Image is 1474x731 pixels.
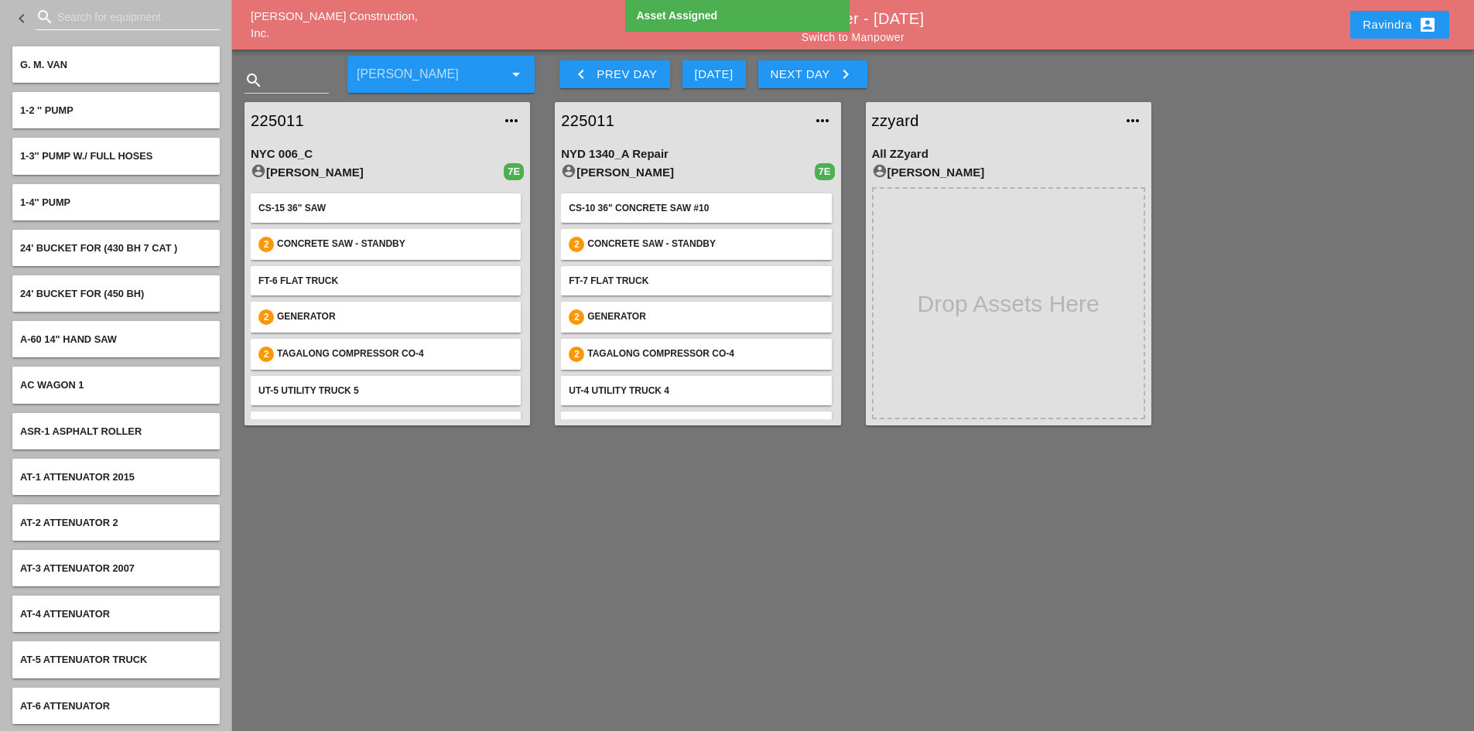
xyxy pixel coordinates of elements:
div: [PERSON_NAME] [872,163,1145,182]
div: Prev Day [572,65,657,84]
div: Tagalong Compressor CO-4 [277,347,513,362]
div: NYD 1340_A Repair [561,145,834,163]
i: arrow_drop_down [507,65,525,84]
span: ASR-1 Asphalt roller [20,425,142,437]
a: [PERSON_NAME] Construction, Inc. [251,9,418,40]
div: 7E [504,163,524,180]
span: 24' BUCKET FOR (450 BH) [20,288,144,299]
span: 1-2 '' PUMP [20,104,74,116]
div: [PERSON_NAME] [251,163,504,182]
i: keyboard_arrow_left [572,65,590,84]
input: Search for equipment [57,5,198,29]
div: FT-6 Flat truck [258,274,513,288]
i: search [36,8,54,26]
button: Ravindra [1350,11,1449,39]
a: 225011 [251,109,493,132]
div: FT-7 Flat Truck [569,274,823,288]
a: 225011 [561,109,803,132]
div: All ZZyard [872,145,1145,163]
i: account_circle [561,163,576,179]
div: [PERSON_NAME] [561,163,814,182]
div: Concrete Saw - Standby [587,237,823,252]
div: 2 [258,309,274,325]
span: AC Wagon 1 [20,379,84,391]
span: AT-1 Attenuator 2015 [20,471,135,483]
div: 2 [569,347,584,362]
div: Asset Assigned [637,8,842,24]
div: 7E [815,163,835,180]
div: Next Day [771,65,855,84]
i: more_horiz [813,111,832,130]
span: AT-3 Attenuator 2007 [20,562,135,574]
span: AT-5 Attenuator Truck [20,654,147,665]
div: 2 [258,237,274,252]
button: Next Day [758,60,867,88]
div: UT-5 Utility Truck 5 [258,384,513,398]
div: Concrete Saw - Standby [277,237,513,252]
span: 1-3'' PUMP W./ FULL HOSES [20,150,152,162]
i: search [245,71,263,90]
div: NYC 006_C [251,145,524,163]
i: account_circle [872,163,887,179]
div: CS-10 36" Concrete saw #10 [569,201,823,215]
button: [DATE] [682,60,746,88]
div: UT-4 Utility Truck 4 [569,384,823,398]
div: Generator [277,309,513,325]
span: 24' BUCKET FOR (430 BH 7 CAT ) [20,242,177,254]
div: CS-15 36" saw [258,201,513,215]
div: 2 [258,347,274,362]
a: Switch to Manpower [802,31,905,43]
i: account_circle [251,163,266,179]
a: zzyard [872,109,1114,132]
i: more_horiz [1123,111,1142,130]
div: [DATE] [695,66,734,84]
div: Generator [587,309,823,325]
span: AT-2 Attenuator 2 [20,517,118,528]
div: 2 [569,237,584,252]
i: more_horiz [502,111,521,130]
div: Tagalong Compressor CO-4 [587,347,823,362]
i: keyboard_arrow_left [12,9,31,28]
div: Ravindra [1363,15,1437,34]
span: AT-4 Attenuator [20,608,110,620]
div: 2 [569,309,584,325]
span: AT-6 Attenuator [20,700,110,712]
span: A-60 14" hand saw [20,333,117,345]
i: account_box [1418,15,1437,34]
button: Prev Day [559,60,669,88]
span: 1-4'' PUMP [20,196,70,208]
i: keyboard_arrow_right [836,65,855,84]
span: G. M. VAN [20,59,67,70]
